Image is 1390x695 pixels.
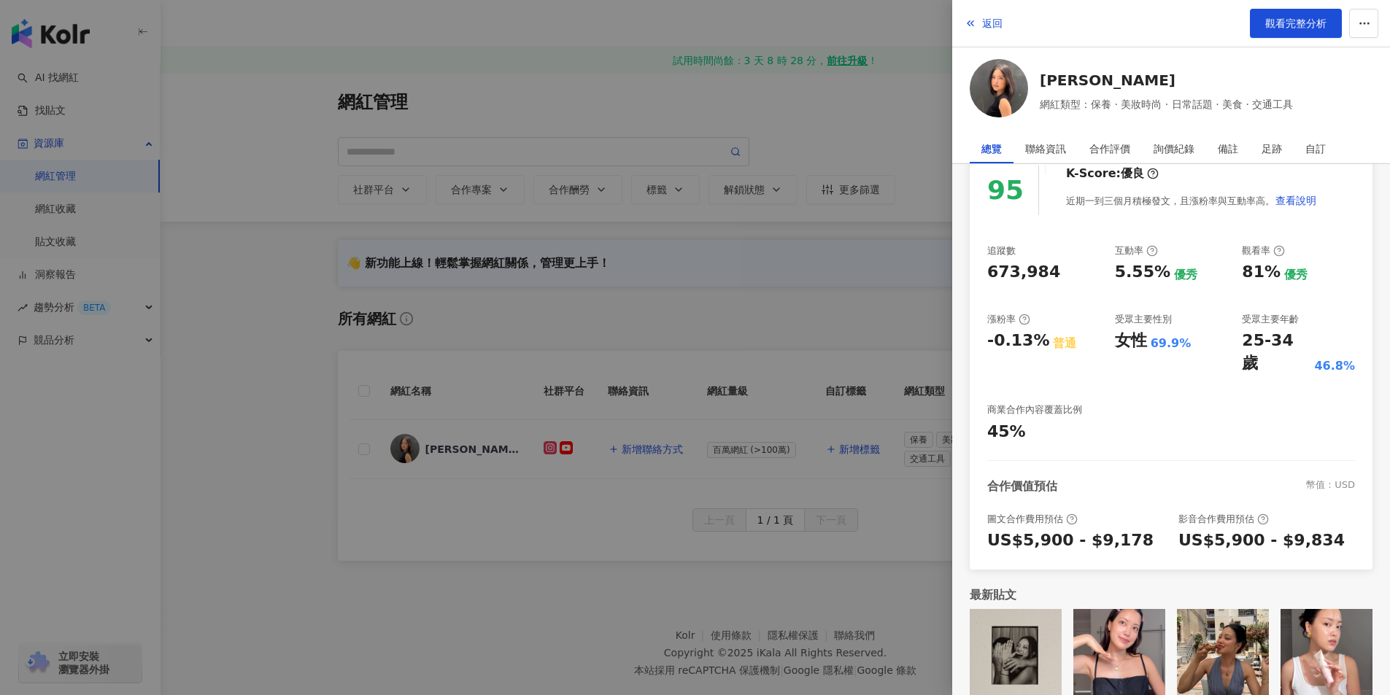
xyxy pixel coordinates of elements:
[1040,70,1293,90] a: [PERSON_NAME]
[1275,195,1316,206] span: 查看說明
[1305,134,1326,163] div: 自訂
[970,59,1028,117] img: KOL Avatar
[1115,261,1170,284] div: 5.55%
[1154,134,1194,163] div: 詢價紀錄
[1242,261,1281,284] div: 81%
[1275,186,1317,215] button: 查看說明
[987,330,1049,352] div: -0.13%
[1306,478,1355,494] div: 幣值：USD
[1242,330,1310,375] div: 25-34 歲
[1265,18,1327,29] span: 觀看完整分析
[1089,134,1130,163] div: 合作評價
[981,134,1002,163] div: 總覽
[987,244,1016,257] div: 追蹤數
[987,421,1026,443] div: 45%
[1250,9,1342,38] a: 觀看完整分析
[1053,335,1076,352] div: 普通
[987,529,1154,552] div: US$5,900 - $9,178
[982,18,1003,29] span: 返回
[1178,513,1269,526] div: 影音合作費用預估
[1040,96,1293,112] span: 網紅類型：保養 · 美妝時尚 · 日常話題 · 美食 · 交通工具
[987,478,1057,494] div: 合作價值預估
[970,59,1028,123] a: KOL Avatar
[1178,529,1345,552] div: US$5,900 - $9,834
[987,513,1078,526] div: 圖文合作費用預估
[1121,166,1144,182] div: 優良
[987,403,1082,416] div: 商業合作內容覆蓋比例
[1242,313,1299,326] div: 受眾主要年齡
[1151,335,1192,352] div: 69.9%
[1025,134,1066,163] div: 聯絡資訊
[987,261,1060,284] div: 673,984
[987,170,1024,211] div: 95
[1115,313,1172,326] div: 受眾主要性別
[1174,267,1197,283] div: 優秀
[987,313,1030,326] div: 漲粉率
[964,9,1003,38] button: 返回
[1262,134,1282,163] div: 足跡
[1242,244,1285,257] div: 觀看率
[1115,244,1158,257] div: 互動率
[1115,330,1147,352] div: 女性
[1218,134,1238,163] div: 備註
[970,587,1372,603] div: 最新貼文
[1066,166,1159,182] div: K-Score :
[1066,186,1317,215] div: 近期一到三個月積極發文，且漲粉率與互動率高。
[1284,267,1308,283] div: 優秀
[1314,358,1355,374] div: 46.8%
